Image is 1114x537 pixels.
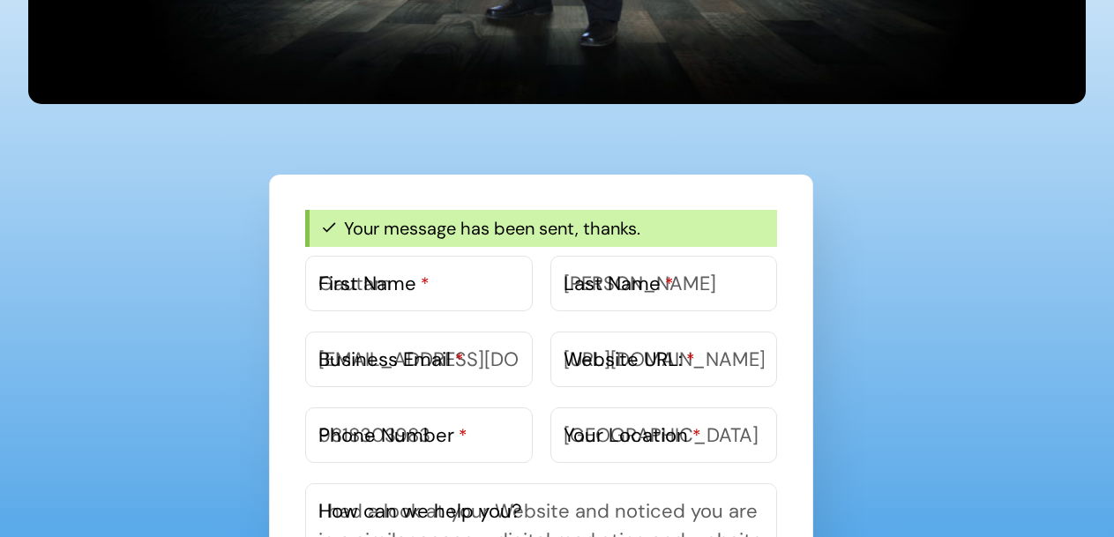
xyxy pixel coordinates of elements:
label: Your Location [564,421,701,450]
label: First Name [318,269,430,298]
label: How can we help you? [318,496,522,526]
label: Last Name [564,269,674,298]
div: Your message has been sent, thanks. [323,214,764,242]
label: Phone Number [318,421,467,450]
label: Website URL: [564,345,695,374]
label: Business Email [318,345,464,374]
